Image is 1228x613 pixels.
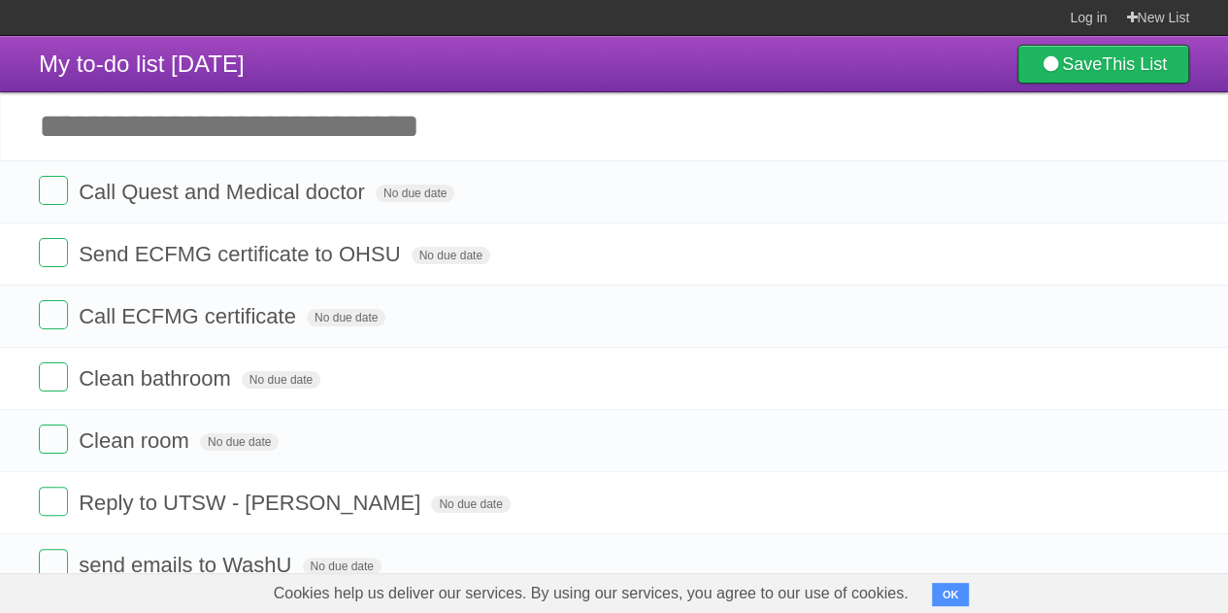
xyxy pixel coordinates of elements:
[932,583,970,606] button: OK
[39,362,68,392] label: Done
[307,309,385,326] span: No due date
[431,495,510,513] span: No due date
[39,425,68,454] label: Done
[79,180,370,204] span: Call Quest and Medical doctor
[79,242,405,266] span: Send ECFMG certificate to OHSU
[39,300,68,329] label: Done
[79,491,425,515] span: Reply to UTSW - [PERSON_NAME]
[376,185,454,202] span: No due date
[242,371,320,389] span: No due date
[39,51,245,77] span: My to-do list [DATE]
[79,304,301,328] span: Call ECFMG certificate
[39,176,68,205] label: Done
[303,558,382,575] span: No due date
[412,247,490,264] span: No due date
[1017,45,1189,84] a: SaveThis List
[39,487,68,516] label: Done
[39,549,68,578] label: Done
[39,238,68,267] label: Done
[79,428,194,453] span: Clean room
[79,553,296,577] span: send emails to WashU
[254,574,928,613] span: Cookies help us deliver our services. By using our services, you agree to our use of cookies.
[79,366,236,391] span: Clean bathroom
[200,433,279,451] span: No due date
[1102,54,1167,74] b: This List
